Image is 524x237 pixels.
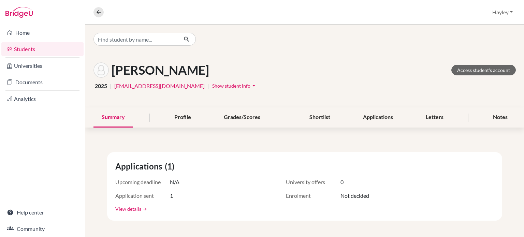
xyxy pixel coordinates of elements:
[1,75,84,89] a: Documents
[212,80,258,91] button: Show student infoarrow_drop_down
[1,92,84,106] a: Analytics
[115,178,170,186] span: Upcoming deadline
[340,178,344,186] span: 0
[1,42,84,56] a: Students
[5,7,33,18] img: Bridge-U
[165,160,177,173] span: (1)
[250,82,257,89] i: arrow_drop_down
[170,178,179,186] span: N/A
[301,107,338,128] div: Shortlist
[485,107,516,128] div: Notes
[418,107,452,128] div: Letters
[216,107,268,128] div: Grades/Scores
[112,63,209,77] h1: [PERSON_NAME]
[1,206,84,219] a: Help center
[114,82,205,90] a: [EMAIL_ADDRESS][DOMAIN_NAME]
[207,82,209,90] span: |
[1,59,84,73] a: Universities
[93,33,178,46] input: Find student by name...
[115,205,141,212] a: View details
[451,65,516,75] a: Access student's account
[1,222,84,236] a: Community
[1,26,84,40] a: Home
[141,207,147,211] a: arrow_forward
[489,6,516,19] button: Hayley
[95,82,107,90] span: 2025
[115,160,165,173] span: Applications
[115,192,170,200] span: Application sent
[166,107,199,128] div: Profile
[170,192,173,200] span: 1
[286,192,340,200] span: Enrolment
[355,107,401,128] div: Applications
[212,83,250,89] span: Show student info
[93,62,109,78] img: Flavia Bozzo's avatar
[110,82,112,90] span: |
[286,178,340,186] span: University offers
[340,192,369,200] span: Not decided
[93,107,133,128] div: Summary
